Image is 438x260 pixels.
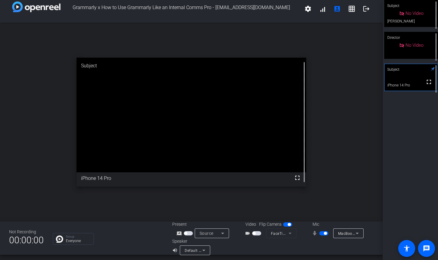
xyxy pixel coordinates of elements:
[200,231,214,236] span: Source
[176,230,184,237] mat-icon: screen_share_outline
[403,245,410,252] mat-icon: accessibility
[185,248,258,253] span: Default - MacBook Pro Speakers (Built-in)
[66,239,91,243] p: Everyone
[172,247,180,254] mat-icon: volume_up
[56,235,63,243] img: Chat Icon
[425,78,433,86] mat-icon: fullscreen
[384,32,438,43] div: Director
[77,58,306,74] div: Subject
[172,238,209,245] div: Speaker
[405,42,423,48] span: No Video
[66,235,91,238] p: Group
[338,231,400,236] span: MacBook Pro Microphone (Built-in)
[245,221,256,228] span: Video
[172,221,233,228] div: Present
[9,233,44,248] span: 00:00:00
[306,221,367,228] div: Mic
[384,64,438,75] div: Subject
[312,230,319,237] mat-icon: mic_none
[259,221,282,228] span: Flip Camera
[423,245,430,252] mat-icon: message
[9,229,44,235] div: Not Recording
[405,11,423,16] span: No Video
[245,230,252,237] mat-icon: videocam_outline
